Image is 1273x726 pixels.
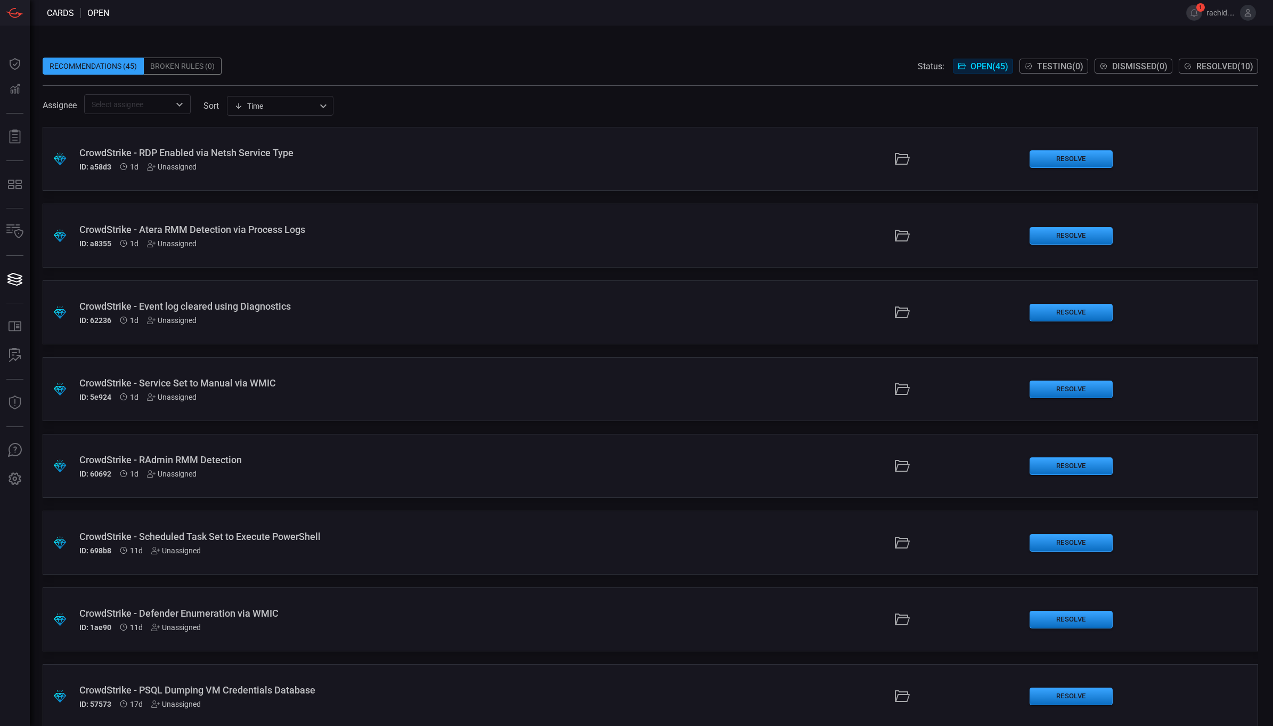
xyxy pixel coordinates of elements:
[2,267,28,292] button: Cards
[130,700,143,708] span: Sep 15, 2025 4:01 AM
[130,163,138,171] span: Oct 01, 2025 3:30 AM
[43,100,77,110] span: Assignee
[79,239,111,248] h5: ID: a8355
[87,8,109,18] span: open
[43,58,144,75] div: Recommendations (45)
[1196,3,1205,12] span: 1
[47,8,74,18] span: Cards
[172,97,187,112] button: Open
[953,59,1013,74] button: Open(45)
[130,470,138,478] span: Oct 01, 2025 3:23 AM
[1030,457,1113,475] button: Resolve
[79,531,543,542] div: CrowdStrike - Scheduled Task Set to Execute PowerShell
[79,454,543,465] div: CrowdStrike - RAdmin RMM Detection
[151,700,201,708] div: Unassigned
[151,623,201,632] div: Unassigned
[203,101,219,111] label: sort
[2,172,28,197] button: MITRE - Detection Posture
[1030,227,1113,245] button: Resolve
[144,58,222,75] div: Broken Rules (0)
[79,147,543,158] div: CrowdStrike - RDP Enabled via Netsh Service Type
[2,343,28,368] button: ALERT ANALYSIS
[79,546,111,555] h5: ID: 698b8
[1206,9,1236,17] span: rachid.gottih
[1030,304,1113,321] button: Resolve
[130,546,143,555] span: Sep 21, 2025 2:01 AM
[79,470,111,478] h5: ID: 60692
[79,623,111,632] h5: ID: 1ae90
[2,77,28,102] button: Detections
[130,623,143,632] span: Sep 21, 2025 2:01 AM
[2,51,28,77] button: Dashboard
[2,466,28,492] button: Preferences
[79,700,111,708] h5: ID: 57573
[1112,61,1168,71] span: Dismissed ( 0 )
[79,393,111,401] h5: ID: 5e924
[130,316,138,325] span: Oct 01, 2025 3:29 AM
[79,224,543,235] div: CrowdStrike - Atera RMM Detection via Process Logs
[130,239,138,248] span: Oct 01, 2025 3:29 AM
[147,239,197,248] div: Unassigned
[1030,611,1113,628] button: Resolve
[1030,150,1113,168] button: Resolve
[2,124,28,150] button: Reports
[79,608,543,619] div: CrowdStrike - Defender Enumeration via WMIC
[1186,5,1202,21] button: 1
[87,98,170,111] input: Select assignee
[1019,59,1088,74] button: Testing(0)
[1030,688,1113,705] button: Resolve
[147,470,197,478] div: Unassigned
[1179,59,1258,74] button: Resolved(10)
[130,393,138,401] span: Oct 01, 2025 3:25 AM
[2,219,28,245] button: Inventory
[147,393,197,401] div: Unassigned
[79,301,543,312] div: CrowdStrike - Event log cleared using Diagnostics
[1196,61,1253,71] span: Resolved ( 10 )
[2,314,28,340] button: Rule Catalog
[1030,534,1113,552] button: Resolve
[234,101,316,111] div: Time
[2,438,28,463] button: Ask Us A Question
[147,316,197,325] div: Unassigned
[147,163,197,171] div: Unassigned
[1095,59,1172,74] button: Dismissed(0)
[1030,381,1113,398] button: Resolve
[79,377,543,389] div: CrowdStrike - Service Set to Manual via WMIC
[151,546,201,555] div: Unassigned
[2,390,28,416] button: Threat Intelligence
[1037,61,1083,71] span: Testing ( 0 )
[79,316,111,325] h5: ID: 62236
[970,61,1008,71] span: Open ( 45 )
[79,684,543,696] div: CrowdStrike - PSQL Dumping VM Credentials Database
[79,163,111,171] h5: ID: a58d3
[918,61,944,71] span: Status:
